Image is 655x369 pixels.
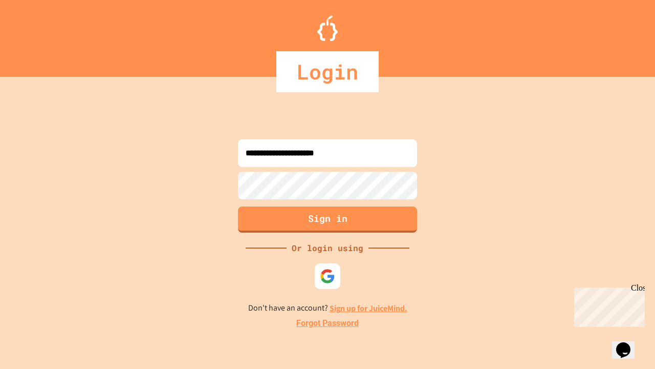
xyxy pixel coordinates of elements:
a: Forgot Password [296,317,359,330]
iframe: chat widget [570,283,645,327]
div: Login [276,51,379,92]
div: Chat with us now!Close [4,4,71,65]
iframe: chat widget [612,328,645,359]
button: Sign in [238,207,417,233]
img: google-icon.svg [320,269,335,284]
a: Sign up for JuiceMind. [330,303,407,314]
img: Logo.svg [317,15,338,41]
p: Don't have an account? [248,302,407,315]
div: Or login using [287,242,368,254]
